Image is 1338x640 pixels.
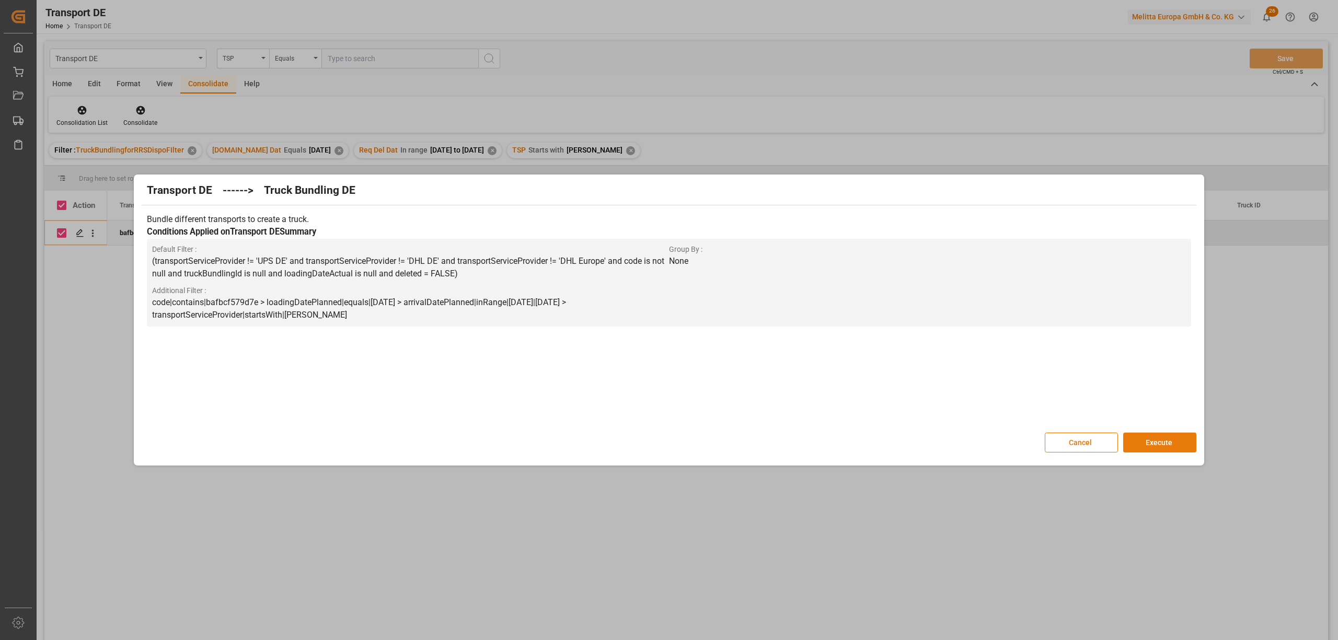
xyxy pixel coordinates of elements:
p: None [669,255,1186,267]
h2: ------> [223,182,253,199]
p: code|contains|bafbcf579d7e > loadingDatePlanned|equals|[DATE] > arrivalDatePlanned|inRange|[DATE]... [152,296,669,321]
h2: Transport DE [147,182,212,199]
p: Bundle different transports to create a truck. [147,213,1191,226]
span: Default Filter : [152,244,669,255]
h3: Conditions Applied on Transport DE Summary [147,226,1191,239]
span: Additional Filter : [152,285,669,296]
button: Cancel [1045,433,1118,452]
h2: Truck Bundling DE [264,182,355,199]
button: Execute [1123,433,1196,452]
span: Group By : [669,244,1186,255]
p: (transportServiceProvider != 'UPS DE' and transportServiceProvider != 'DHL DE' and transportServi... [152,255,669,280]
